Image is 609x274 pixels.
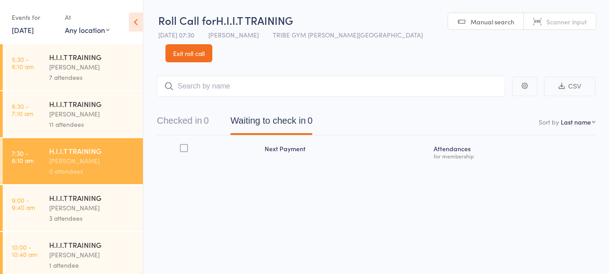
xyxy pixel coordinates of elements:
span: Scanner input [546,17,587,26]
span: Manual search [471,17,514,26]
a: 7:30 -8:10 amH.I.I.T TRAINING[PERSON_NAME]0 attendees [3,138,143,184]
span: H.I.I.T TRAINING [216,13,293,28]
div: H.I.I.T TRAINING [49,146,135,156]
div: [PERSON_NAME] [49,250,135,260]
a: 6:30 -7:10 amH.I.I.T TRAINING[PERSON_NAME]11 attendees [3,91,143,137]
div: H.I.I.T TRAINING [49,193,135,203]
div: [PERSON_NAME] [49,203,135,213]
div: [PERSON_NAME] [49,156,135,166]
div: [PERSON_NAME] [49,62,135,72]
div: 1 attendee [49,260,135,270]
div: for membership [434,153,592,159]
a: 5:30 -6:10 amH.I.I.T TRAINING[PERSON_NAME]7 attendees [3,44,143,90]
button: Waiting to check in0 [230,111,312,135]
div: 11 attendees [49,119,135,130]
a: 9:00 -9:40 amH.I.I.T TRAINING[PERSON_NAME]3 attendees [3,185,143,231]
div: 7 attendees [49,72,135,83]
button: CSV [544,77,595,96]
div: [PERSON_NAME] [49,109,135,119]
div: H.I.I.T TRAINING [49,52,135,62]
span: [PERSON_NAME] [208,30,259,39]
time: 7:30 - 8:10 am [12,149,34,164]
input: Search by name [157,76,505,97]
div: Any location [65,25,110,35]
div: Events for [12,10,56,25]
a: [DATE] [12,25,34,35]
time: 10:00 - 10:40 am [12,243,37,258]
div: 0 [204,116,209,125]
span: TRIBE GYM [PERSON_NAME][GEOGRAPHIC_DATA] [273,30,423,39]
span: Roll Call for [158,13,216,28]
time: 6:30 - 7:10 am [12,102,33,117]
div: H.I.I.T TRAINING [49,99,135,109]
div: Atten­dances [430,139,596,163]
div: 0 attendees [49,166,135,176]
label: Sort by [539,117,559,126]
time: 9:00 - 9:40 am [12,196,35,211]
div: Last name [561,117,591,126]
time: 5:30 - 6:10 am [12,56,34,70]
div: H.I.I.T TRAINING [49,240,135,250]
span: [DATE] 07:30 [158,30,194,39]
button: Checked in0 [157,111,209,135]
a: Exit roll call [165,44,212,62]
div: 3 attendees [49,213,135,223]
div: Next Payment [261,139,430,163]
div: 0 [307,116,312,125]
div: At [65,10,110,25]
